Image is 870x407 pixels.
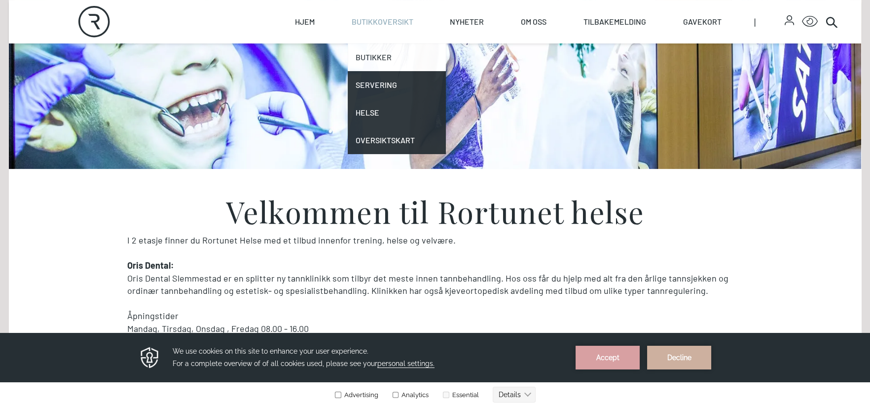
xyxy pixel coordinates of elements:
a: Butikker [348,43,446,71]
a: Oversiktskart [348,126,446,154]
p: Oris Dental Slemmestad er en splitter ny tannklinikk som tilbyr det meste innen tannbehandling. H... [127,272,743,297]
label: Analytics [391,58,429,66]
img: Privacy reminder [139,13,160,37]
strong: Oris Dental: [127,260,174,271]
input: Analytics [393,59,399,65]
button: Open Accessibility Menu [802,14,818,30]
p: I 2 etasje finner du Rortunet Helse med et tilbud innenfor trening, helse og velvære. [127,234,743,247]
input: Essential [443,59,449,65]
label: Essential [441,58,479,66]
input: Advertising [335,59,341,65]
a: Helse [348,99,446,126]
h3: We use cookies on this site to enhance your user experience. For a complete overview of of all co... [173,12,563,37]
button: Decline [647,13,711,37]
button: Accept [576,13,640,37]
button: Details [493,54,536,70]
a: Servering [348,71,446,99]
label: Advertising [334,58,378,66]
span: personal settings. [377,27,435,35]
p: Åpningstider [127,310,743,323]
p: Mandag, Tirsdag, Onsdag , Fredag 08.00 - 16.00 [127,323,743,335]
h3: Velkommen til Rortunet helse [127,197,743,226]
text: Details [499,58,521,66]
